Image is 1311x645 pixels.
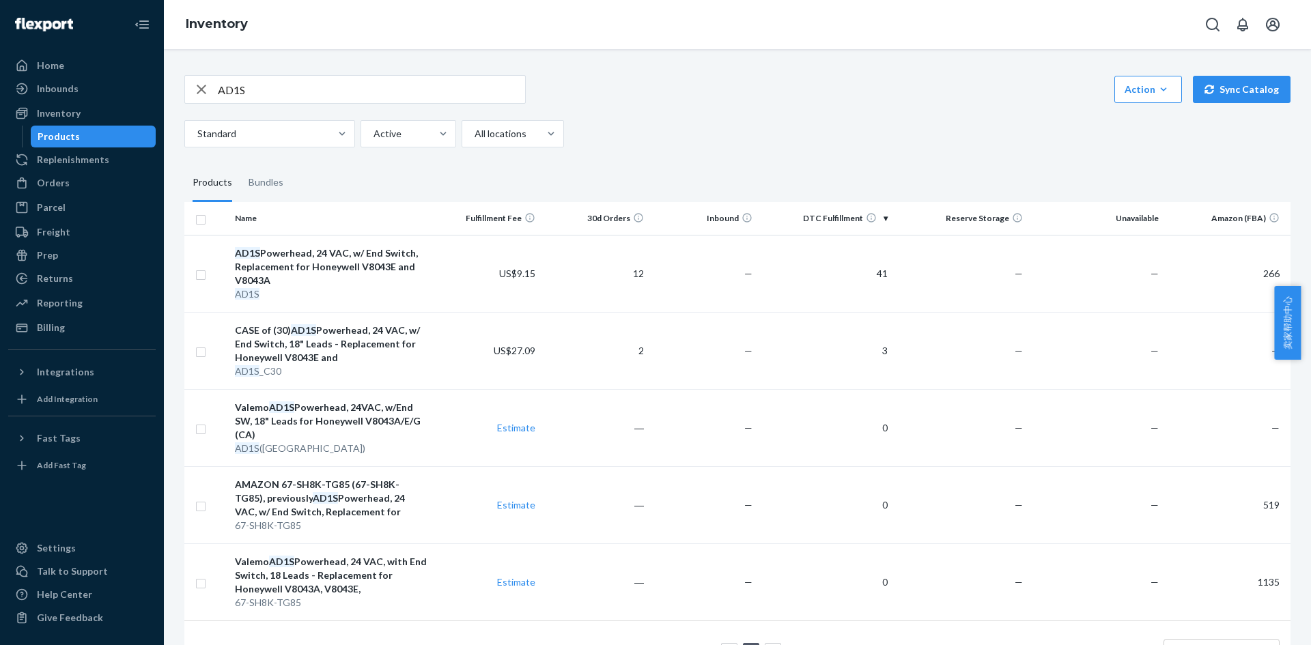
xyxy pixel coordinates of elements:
a: Add Fast Tag [8,455,156,476]
input: Active [372,127,373,141]
div: Add Fast Tag [37,459,86,471]
input: All locations [473,127,475,141]
div: Inbounds [37,82,79,96]
th: Inbound [649,202,758,235]
em: AD1S [291,324,316,336]
th: Name [229,202,433,235]
div: Reporting [37,296,83,310]
span: — [1015,422,1023,433]
a: Estimate [497,422,535,433]
div: Settings [37,541,76,555]
a: Freight [8,221,156,243]
td: 41 [758,235,893,312]
a: Billing [8,317,156,339]
td: ― [541,466,649,543]
a: Home [8,55,156,76]
span: — [744,268,752,279]
span: — [1015,345,1023,356]
div: Prep [37,248,58,262]
button: Fast Tags [8,427,156,449]
div: Valemo Powerhead, 24 VAC, with End Switch, 18 Leads - Replacement for Honeywell V8043A, V8043E, [235,555,427,596]
div: Talk to Support [37,564,108,578]
a: Add Integration [8,388,156,410]
td: ― [541,389,649,466]
div: Parcel [37,201,66,214]
div: Home [37,59,64,72]
span: — [744,345,752,356]
th: Amazon (FBA) [1164,202,1291,235]
button: Open account menu [1259,11,1286,38]
div: CASE of (30) Powerhead, 24 VAC, w/ End Switch, 18" Leads - Replacement for Honeywell V8043E and [235,324,427,364]
div: Replenishments [37,153,109,167]
div: Bundles [249,164,283,202]
span: — [1015,268,1023,279]
div: Help Center [37,588,92,601]
a: Help Center [8,584,156,605]
span: — [744,499,752,511]
span: — [1271,345,1280,356]
span: — [744,422,752,433]
a: Inventory [186,16,248,31]
span: — [1151,268,1159,279]
a: Orders [8,172,156,194]
td: 3 [758,312,893,389]
a: Parcel [8,197,156,218]
a: Estimate [497,499,535,511]
div: 67-SH8K-TG85 [235,596,427,610]
em: AD1S [235,442,259,454]
td: 266 [1164,235,1291,312]
div: Orders [37,176,70,190]
a: Returns [8,268,156,289]
input: Standard [196,127,197,141]
div: Returns [37,272,73,285]
a: Inventory [8,102,156,124]
td: 0 [758,466,893,543]
th: 30d Orders [541,202,649,235]
td: 1135 [1164,543,1291,620]
span: — [1015,499,1023,511]
em: AD1S [269,401,294,413]
th: Reserve Storage [893,202,1028,235]
div: Freight [37,225,70,239]
a: Reporting [8,292,156,314]
a: Inbounds [8,78,156,100]
span: — [1151,499,1159,511]
em: AD1S [313,492,338,504]
span: — [1151,345,1159,356]
a: Settings [8,537,156,559]
div: Action [1125,83,1172,96]
div: Products [38,130,80,143]
span: — [1151,576,1159,588]
div: Give Feedback [37,611,103,625]
span: US$9.15 [499,268,535,279]
td: 0 [758,543,893,620]
td: 2 [541,312,649,389]
button: Open notifications [1229,11,1256,38]
td: 519 [1164,466,1291,543]
input: Search inventory by name or sku [218,76,525,103]
button: Integrations [8,361,156,383]
th: Unavailable [1028,202,1164,235]
span: US$27.09 [494,345,535,356]
th: DTC Fulfillment [758,202,893,235]
td: 12 [541,235,649,312]
div: Inventory [37,106,81,120]
button: 卖家帮助中心 [1274,286,1301,360]
button: Give Feedback [8,607,156,629]
div: _C30 [235,364,427,378]
td: ― [541,543,649,620]
button: Close Navigation [128,11,156,38]
a: Prep [8,244,156,266]
a: Estimate [497,576,535,588]
em: AD1S [235,288,259,300]
button: Action [1114,76,1182,103]
span: — [1271,422,1280,433]
div: 67-SH8K-TG85 [235,519,427,532]
span: — [1015,576,1023,588]
a: Replenishments [8,149,156,171]
button: Sync Catalog [1193,76,1291,103]
em: AD1S [269,556,294,567]
div: Integrations [37,365,94,379]
div: Products [193,164,232,202]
